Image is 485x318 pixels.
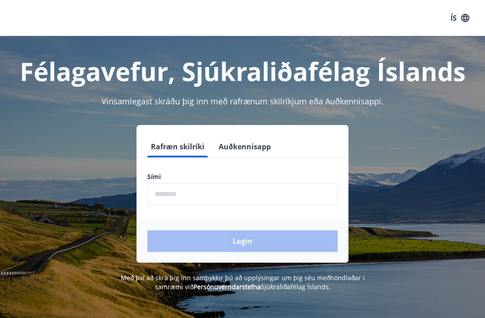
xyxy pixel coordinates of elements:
span: Með því að skrá þig inn samþykkir þú að upplýsingar um þig séu meðhöndlaðar í samræmi við Sjúkral... [121,273,365,291]
span: Vinsamlegast skráðu þig inn með rafrænum skilríkjum eða Auðkennisappi. [101,96,384,107]
button: Auðkennisapp [215,136,274,157]
label: Sími [147,172,338,181]
h1: Félagavefur, Sjúkraliðafélag Íslands [11,54,474,88]
button: Rafræn skilríki [147,136,208,157]
button: ÍS [445,10,474,26]
a: Persónuverndarstefna [194,282,261,291]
